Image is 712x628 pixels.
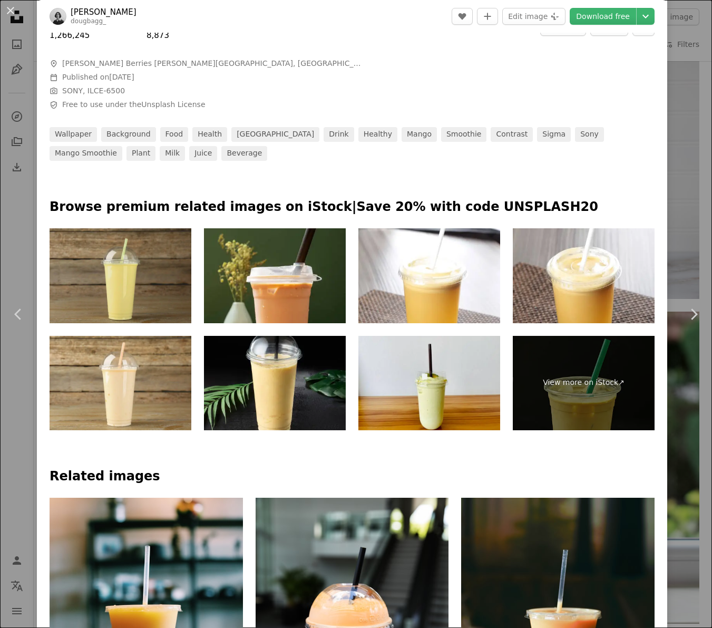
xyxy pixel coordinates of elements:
[221,146,267,161] a: beverage
[637,8,655,25] button: Choose download size
[570,8,636,25] a: Download free
[452,8,473,25] button: Like
[513,336,655,430] a: View more on iStock↗
[204,228,346,323] img: cup of milktea with tapiocas at vertical composition
[358,336,500,430] img: Cantaloupe Smoothie
[62,73,134,81] span: Published on
[50,8,66,25] img: Go to Doug Bagg's profile
[189,146,217,161] a: juice
[62,59,366,69] span: [PERSON_NAME] Berries [PERSON_NAME][GEOGRAPHIC_DATA], [GEOGRAPHIC_DATA], [GEOGRAPHIC_DATA], [GEOG...
[204,336,346,430] img: Mango shake in take out glass on dark background with leaves. Mock up drink in minimal concept wi...
[537,127,571,142] a: sigma
[101,127,156,142] a: background
[62,100,206,110] span: Free to use under the
[71,7,136,17] a: [PERSON_NAME]
[358,127,397,142] a: healthy
[160,127,189,142] a: food
[50,146,122,161] a: mango smoothie
[402,127,437,142] a: mango
[192,127,227,142] a: health
[71,17,106,25] a: dougbagg_
[441,127,487,142] a: smoothie
[62,86,125,96] button: SONY, ILCE-6500
[477,8,498,25] button: Add to Collection
[675,264,712,365] a: Next
[109,73,134,81] time: November 30, 2019 at 7:21:48 PM EST
[160,146,185,161] a: milk
[491,127,533,142] a: contrast
[575,127,604,142] a: sony
[141,100,205,109] a: Unsplash License
[50,199,655,216] p: Browse premium related images on iStock | Save 20% with code UNSPLASH20
[126,146,155,161] a: plant
[50,468,655,485] h4: Related images
[50,228,191,323] img: Plastic cup of tasty smoothie on wooden table
[358,228,500,323] img: cocktail and drinks
[513,228,655,323] img: cocktail and drinks
[324,127,354,142] a: drink
[50,127,97,142] a: wallpaper
[502,8,565,25] button: Edit image
[50,336,191,430] img: Plastic cup of tasty smoothie on wooden table
[147,31,169,40] span: 8,873
[50,31,90,40] span: 1,266,245
[231,127,319,142] a: [GEOGRAPHIC_DATA]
